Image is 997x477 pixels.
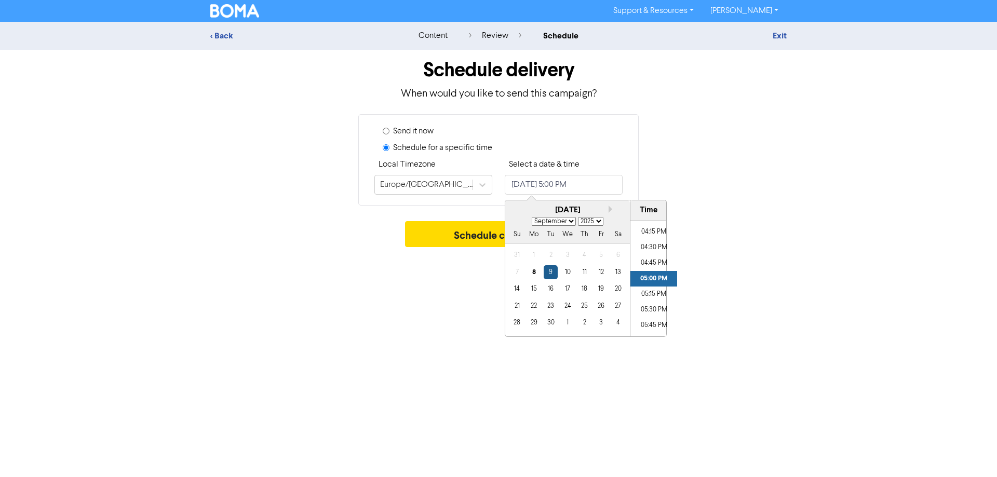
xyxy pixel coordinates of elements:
[630,333,677,349] li: 06:00 PM
[527,282,541,296] div: day-15
[611,265,625,279] div: day-13
[630,224,677,240] li: 04:15 PM
[560,299,574,313] div: day-24
[527,265,541,279] div: day-8
[611,316,625,330] div: day-4
[543,30,578,42] div: schedule
[510,228,524,242] div: Su
[630,302,677,318] li: 05:30 PM
[379,158,436,171] label: Local Timezone
[633,205,664,216] div: Time
[577,228,591,242] div: Th
[594,228,608,242] div: Fr
[577,265,591,279] div: day-11
[510,299,524,313] div: day-21
[577,248,591,262] div: day-4
[630,240,677,255] li: 04:30 PM
[611,282,625,296] div: day-20
[510,316,524,330] div: day-28
[630,318,677,333] li: 05:45 PM
[560,265,574,279] div: day-10
[469,30,521,42] div: review
[527,228,541,242] div: Mo
[210,86,787,102] p: When would you like to send this campaign?
[773,31,787,41] a: Exit
[527,316,541,330] div: day-29
[594,265,608,279] div: day-12
[611,299,625,313] div: day-27
[544,316,558,330] div: day-30
[210,58,787,82] h1: Schedule delivery
[509,158,580,171] label: Select a date & time
[577,316,591,330] div: day-2
[560,228,574,242] div: We
[405,221,592,247] button: Schedule campaign
[393,125,434,138] label: Send it now
[544,248,558,262] div: day-2
[508,247,626,331] div: month-2025-09
[594,299,608,313] div: day-26
[560,248,574,262] div: day-3
[380,179,474,191] div: Europe/[GEOGRAPHIC_DATA]
[702,3,787,19] a: [PERSON_NAME]
[594,282,608,296] div: day-19
[527,299,541,313] div: day-22
[611,228,625,242] div: Sa
[577,282,591,296] div: day-18
[210,30,392,42] div: < Back
[630,287,677,302] li: 05:15 PM
[505,175,623,195] input: Click to select a date
[210,4,259,18] img: BOMA Logo
[611,248,625,262] div: day-6
[510,248,524,262] div: day-31
[505,205,630,216] div: [DATE]
[393,142,492,154] label: Schedule for a specific time
[560,282,574,296] div: day-17
[544,299,558,313] div: day-23
[544,282,558,296] div: day-16
[594,248,608,262] div: day-5
[577,299,591,313] div: day-25
[609,206,616,213] button: Next month
[605,3,702,19] a: Support & Resources
[510,265,524,279] div: day-7
[594,316,608,330] div: day-3
[630,255,677,271] li: 04:45 PM
[630,271,677,287] li: 05:00 PM
[945,427,997,477] iframe: Chat Widget
[544,228,558,242] div: Tu
[510,282,524,296] div: day-14
[527,248,541,262] div: day-1
[544,265,558,279] div: day-9
[419,30,448,42] div: content
[560,316,574,330] div: day-1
